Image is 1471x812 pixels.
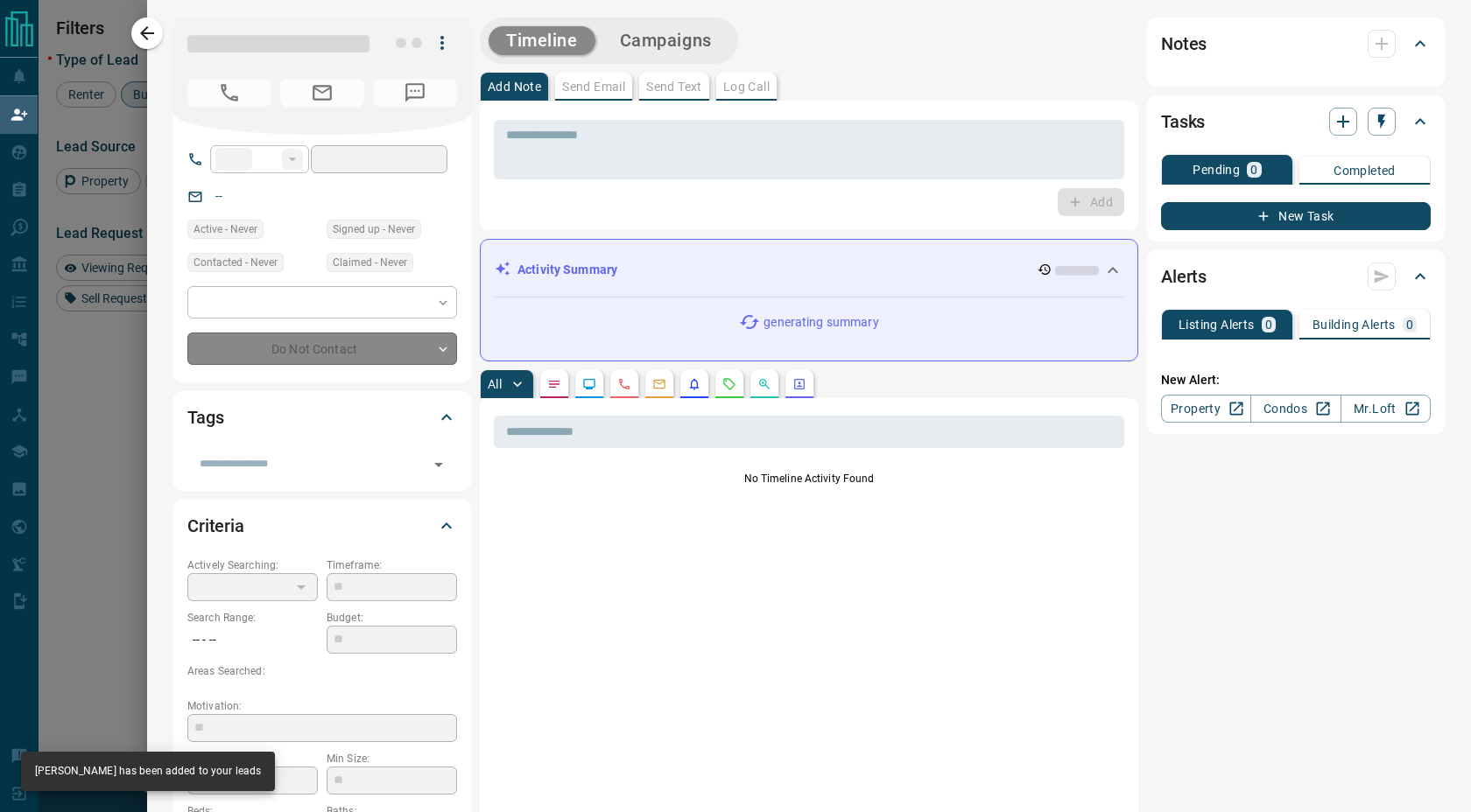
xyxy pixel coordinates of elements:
svg: Lead Browsing Activity [582,377,596,391]
a: Property [1161,395,1251,423]
p: Timeframe: [327,557,457,573]
p: Min Size: [327,751,457,766]
span: No Number [373,79,457,107]
span: Claimed - Never [333,254,407,271]
svg: Calls [617,377,631,391]
p: Completed [1334,164,1396,177]
p: Budget: [327,610,457,626]
span: No Number [187,79,271,107]
p: 0 [1406,318,1413,331]
svg: Requests [722,377,736,391]
p: Search Range: [187,610,318,626]
div: Do Not Contact [187,332,457,365]
div: Activity Summary [495,254,1123,286]
span: Contacted - Never [194,254,278,271]
h2: Alerts [1161,262,1207,290]
p: Motivation: [187,698,457,714]
a: Condos [1250,395,1341,423]
div: Notes [1161,23,1431,65]
a: -- [215,189,222,203]
p: -- - -- [187,626,318,654]
h2: Criteria [187,512,244,540]
a: Mr.Loft [1341,395,1431,423]
div: Alerts [1161,255,1431,297]
div: Tasks [1161,101,1431,143]
h2: Tasks [1161,108,1205,136]
span: No Email [280,79,364,107]
button: Open [426,452,451,477]
svg: Agent Actions [792,377,806,391]
span: Active - Never [194,220,257,238]
p: Activity Summary [517,261,617,279]
button: New Task [1161,202,1431,230]
p: New Alert: [1161,371,1431,389]
div: [PERSON_NAME] has been added to your leads [35,757,261,786]
h2: Notes [1161,30,1207,58]
p: Listing Alerts [1179,318,1255,331]
p: Actively Searching: [187,557,318,573]
p: All [488,378,502,390]
button: Timeline [489,26,595,55]
svg: Listing Alerts [687,377,701,391]
p: No Timeline Activity Found [494,471,1124,486]
svg: Opportunities [757,377,771,391]
svg: Notes [547,377,561,391]
p: 0 [1265,318,1272,331]
div: Criteria [187,505,457,547]
svg: Emails [652,377,666,391]
span: Signed up - Never [333,220,415,238]
p: 0 [1250,164,1257,176]
p: generating summary [764,313,878,332]
h2: Tags [187,403,223,431]
div: Tags [187,396,457,438]
p: Building Alerts [1313,318,1396,331]
p: Add Note [488,80,541,93]
button: Campaigns [602,26,729,55]
p: Areas Searched: [187,663,457,679]
p: Pending [1193,164,1240,176]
